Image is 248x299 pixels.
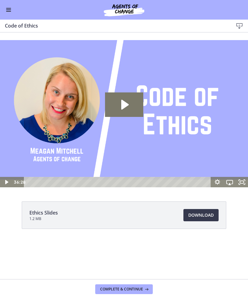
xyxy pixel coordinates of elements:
[100,287,143,292] span: Complete & continue
[95,284,153,294] button: Complete & continue
[87,2,161,17] img: Agents of Change
[224,144,236,155] button: Airplay
[105,60,143,84] button: Play Video: cbe64g9t4o1cl02sihb0.mp4
[211,144,224,155] button: Show settings menu
[183,209,219,221] a: Download
[188,211,214,219] span: Download
[29,209,58,216] span: Ethics Slides
[5,22,224,29] h3: Code of Ethics
[236,144,248,155] button: Fullscreen
[29,216,58,221] span: 1.2 MB
[5,6,12,13] button: Enable menu
[28,144,208,155] div: Playbar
